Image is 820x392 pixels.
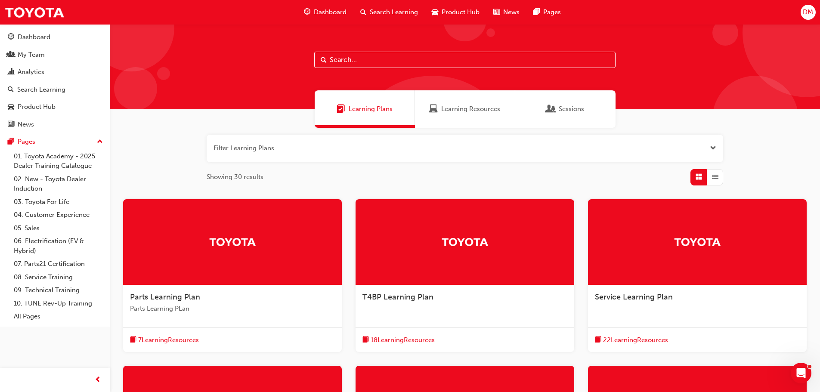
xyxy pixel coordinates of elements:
[314,7,347,17] span: Dashboard
[595,292,673,302] span: Service Learning Plan
[8,138,14,146] span: pages-icon
[442,7,480,17] span: Product Hub
[130,292,200,302] span: Parts Learning Plan
[304,7,310,18] span: guage-icon
[3,28,106,134] button: DashboardMy TeamAnalyticsSearch LearningProduct HubNews
[10,310,106,323] a: All Pages
[97,136,103,148] span: up-icon
[791,363,811,383] iframe: Intercom live chat
[3,29,106,45] a: Dashboard
[95,375,101,386] span: prev-icon
[18,102,56,112] div: Product Hub
[8,51,14,59] span: people-icon
[429,104,438,114] span: Learning Resources
[356,199,574,352] a: TrakT4BP Learning Planbook-icon18LearningResources
[3,64,106,80] a: Analytics
[371,335,435,345] span: 18 Learning Resources
[503,7,520,17] span: News
[543,7,561,17] span: Pages
[10,235,106,257] a: 06. Electrification (EV & Hybrid)
[8,121,14,129] span: news-icon
[10,297,106,310] a: 10. TUNE Rev-Up Training
[8,103,14,111] span: car-icon
[130,304,335,314] span: Parts Learning PLan
[10,195,106,209] a: 03. Toyota For Life
[10,208,106,222] a: 04. Customer Experience
[803,7,813,17] span: DM
[209,234,256,249] img: Trak
[3,82,106,98] a: Search Learning
[130,335,136,346] span: book-icon
[18,67,44,77] div: Analytics
[138,335,199,345] span: 7 Learning Resources
[533,7,540,18] span: pages-icon
[297,3,353,21] a: guage-iconDashboard
[432,7,438,18] span: car-icon
[547,104,555,114] span: Sessions
[603,335,668,345] span: 22 Learning Resources
[337,104,345,114] span: Learning Plans
[4,3,65,22] img: Trak
[712,172,718,182] span: List
[362,292,433,302] span: T4BP Learning Plan
[8,86,14,94] span: search-icon
[314,52,616,68] input: Search...
[10,271,106,284] a: 08. Service Training
[18,32,50,42] div: Dashboard
[696,172,702,182] span: Grid
[123,199,342,352] a: TrakParts Learning PlanParts Learning PLanbook-icon7LearningResources
[3,99,106,115] a: Product Hub
[3,47,106,63] a: My Team
[207,172,263,182] span: Showing 30 results
[515,90,616,128] a: SessionsSessions
[315,90,415,128] a: Learning PlansLearning Plans
[362,335,435,346] button: book-icon18LearningResources
[10,150,106,173] a: 01. Toyota Academy - 2025 Dealer Training Catalogue
[3,134,106,150] button: Pages
[595,335,601,346] span: book-icon
[526,3,568,21] a: pages-iconPages
[10,222,106,235] a: 05. Sales
[18,137,35,147] div: Pages
[588,199,807,352] a: TrakService Learning Planbook-icon22LearningResources
[493,7,500,18] span: news-icon
[486,3,526,21] a: news-iconNews
[353,3,425,21] a: search-iconSearch Learning
[349,104,393,114] span: Learning Plans
[370,7,418,17] span: Search Learning
[674,234,721,249] img: Trak
[10,257,106,271] a: 07. Parts21 Certification
[441,234,489,249] img: Trak
[10,284,106,297] a: 09. Technical Training
[17,85,65,95] div: Search Learning
[8,68,14,76] span: chart-icon
[801,5,816,20] button: DM
[18,120,34,130] div: News
[8,34,14,41] span: guage-icon
[362,335,369,346] span: book-icon
[360,7,366,18] span: search-icon
[425,3,486,21] a: car-iconProduct Hub
[710,143,716,153] button: Open the filter
[321,55,327,65] span: Search
[10,173,106,195] a: 02. New - Toyota Dealer Induction
[559,104,584,114] span: Sessions
[130,335,199,346] button: book-icon7LearningResources
[18,50,45,60] div: My Team
[3,117,106,133] a: News
[415,90,515,128] a: Learning ResourcesLearning Resources
[441,104,500,114] span: Learning Resources
[595,335,668,346] button: book-icon22LearningResources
